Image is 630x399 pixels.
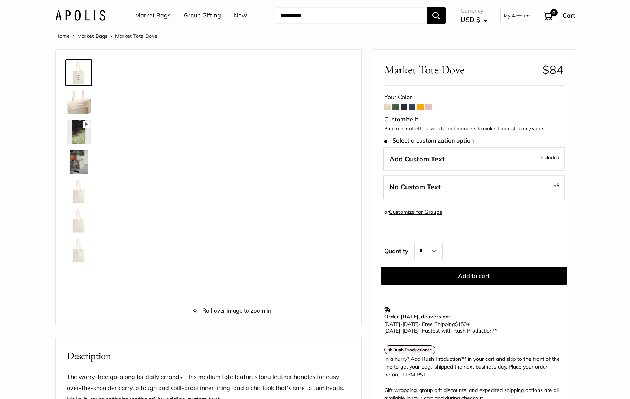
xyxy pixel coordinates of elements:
img: Market Tote Dove [67,61,91,85]
a: Market Tote Dove [65,89,92,116]
a: Market Tote Dove [65,208,92,235]
span: Cart [562,12,575,19]
span: $5 [554,182,559,188]
a: Market Bags [135,10,171,21]
img: Apolis [55,10,105,21]
span: - [551,181,559,190]
div: or [384,207,442,217]
a: Market Tote Dove [65,148,92,175]
span: Add Custom Text [389,155,445,163]
a: Market Tote Dove [65,238,92,264]
img: Market Tote Dove [67,91,91,114]
span: [DATE] [384,327,400,334]
img: Market Tote Dove [67,180,91,203]
h2: Description [67,349,350,363]
span: [DATE] [402,327,418,334]
span: Market Tote Dove [115,33,157,39]
span: $150 [455,321,467,327]
span: - [400,321,402,327]
span: - [400,327,402,334]
span: [DATE] [402,321,418,327]
button: USD $ [461,14,488,26]
img: Market Tote Dove [67,150,91,174]
button: Search [427,7,446,24]
strong: Rush Production™ [393,347,432,353]
label: Quantity: [384,241,414,259]
input: Search... [275,7,427,24]
a: My Account [504,11,530,20]
span: Included [541,153,559,162]
a: 0 Cart [543,10,575,22]
img: Market Tote Dove [67,239,91,263]
span: [DATE] [384,321,400,327]
span: Market Tote Dove [384,63,537,76]
strong: Order [DATE], delivers on: [384,313,450,320]
span: Currency [461,6,488,16]
img: Market Tote Dove [67,120,91,144]
p: - Free Shipping + [384,321,560,334]
div: Your Color [384,92,564,103]
a: Group Gifting [184,10,221,21]
a: Market Tote Dove [65,178,92,205]
a: Home [55,33,70,39]
a: New [234,10,247,21]
img: Market Tote Dove [67,209,91,233]
p: Print a mix of letters, words, and numbers to make it unmistakably yours. [384,125,564,133]
a: Customize for Groups [389,209,442,215]
a: Market Bags [77,33,108,39]
span: $84 [542,62,564,77]
a: Market Tote Dove [65,119,92,145]
label: Leave Blank [383,175,565,199]
span: 0 [550,9,557,16]
label: Add Custom Text [383,147,565,171]
button: Add to cart [381,267,567,285]
span: Select a customization option [384,137,474,144]
nav: Breadcrumb [55,31,157,41]
span: Roll over image to zoom in [115,305,350,316]
span: USD $ [461,16,480,23]
div: Customize It [384,114,564,125]
span: No Custom Text [389,183,441,191]
a: Market Tote Dove [65,59,92,86]
span: - Fastest with Rush Production™ [384,327,498,334]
